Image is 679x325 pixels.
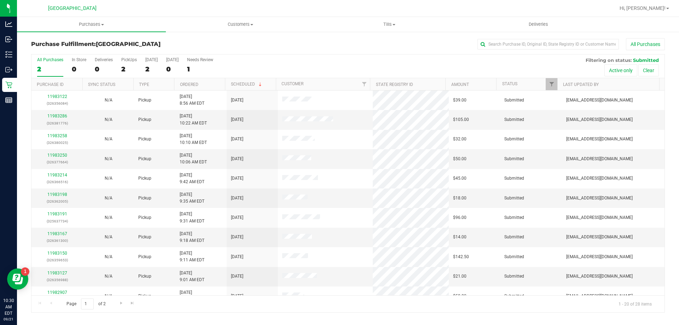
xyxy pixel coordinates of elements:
span: Pickup [138,136,151,143]
span: [EMAIL_ADDRESS][DOMAIN_NAME] [566,97,633,104]
span: $50.00 [453,156,466,162]
span: Not Applicable [105,254,112,259]
span: [DATE] 9:01 AM EDT [180,270,204,283]
input: 1 [81,298,94,309]
span: Not Applicable [105,234,112,239]
span: [DATE] [231,214,243,221]
span: Pickup [138,175,151,182]
div: 2 [121,65,137,73]
span: Submitted [504,97,524,104]
span: Submitted [504,156,524,162]
inline-svg: Analytics [5,21,12,28]
a: Go to the next page [116,298,126,308]
a: 11983191 [47,211,67,216]
div: All Purchases [37,57,63,62]
span: Pickup [138,116,151,123]
iframe: Resource center unread badge [21,267,29,276]
div: 1 [187,65,213,73]
span: [DATE] [231,254,243,260]
span: [DATE] 9:18 AM EDT [180,231,204,244]
span: [EMAIL_ADDRESS][DOMAIN_NAME] [566,273,633,280]
a: Filter [358,78,370,90]
p: 10:30 AM EDT [3,297,14,317]
span: $96.00 [453,214,466,221]
a: 11983250 [47,153,67,158]
h3: Purchase Fulfillment: [31,41,242,47]
span: Pickup [138,195,151,202]
span: $58.80 [453,293,466,300]
button: All Purchases [626,38,665,50]
a: Deliveries [464,17,613,32]
div: Needs Review [187,57,213,62]
a: Sync Status [88,82,115,87]
div: [DATE] [166,57,179,62]
span: [DATE] 9:31 AM EDT [180,211,204,224]
span: Submitted [504,195,524,202]
span: 1 - 20 of 28 items [613,298,657,309]
span: [DATE] 9:42 AM EDT [180,172,204,185]
button: N/A [105,195,112,202]
span: Not Applicable [105,196,112,201]
p: 09/21 [3,317,14,322]
p: (326366516) [36,179,79,185]
p: (326362005) [36,198,79,205]
button: N/A [105,214,112,221]
span: [DATE] [231,116,243,123]
a: Ordered [180,82,198,87]
span: $105.00 [453,116,469,123]
inline-svg: Outbound [5,66,12,73]
div: PickUps [121,57,137,62]
span: Not Applicable [105,117,112,122]
button: N/A [105,273,112,280]
span: $45.00 [453,175,466,182]
span: Pickup [138,234,151,240]
span: [EMAIL_ADDRESS][DOMAIN_NAME] [566,116,633,123]
inline-svg: Inventory [5,51,12,58]
a: Purchase ID [37,82,64,87]
a: 11983286 [47,114,67,118]
div: 0 [72,65,86,73]
a: 11983214 [47,173,67,178]
a: 11983198 [47,192,67,197]
a: 11983258 [47,133,67,138]
span: [EMAIL_ADDRESS][DOMAIN_NAME] [566,234,633,240]
input: Search Purchase ID, Original ID, State Registry ID or Customer Name... [477,39,619,50]
div: 2 [37,65,63,73]
span: [DATE] 9:11 AM EDT [180,250,204,263]
span: [DATE] 10:08 PM EDT [180,289,207,303]
span: Pickup [138,273,151,280]
span: [EMAIL_ADDRESS][DOMAIN_NAME] [566,136,633,143]
span: [DATE] 10:06 AM EDT [180,152,207,166]
span: [DATE] [231,293,243,300]
span: [DATE] [231,195,243,202]
span: Page of 2 [60,298,111,309]
a: 11983150 [47,251,67,256]
span: Not Applicable [105,294,112,298]
a: 11982907 [47,290,67,295]
span: Deliveries [519,21,558,28]
span: [EMAIL_ADDRESS][DOMAIN_NAME] [566,195,633,202]
button: N/A [105,234,112,240]
a: Status [502,81,517,86]
span: Submitted [504,175,524,182]
span: Submitted [504,234,524,240]
button: N/A [105,175,112,182]
a: Go to the last page [127,298,138,308]
span: Submitted [504,214,524,221]
span: Not Applicable [105,137,112,141]
span: Pickup [138,293,151,300]
span: Submitted [504,116,524,123]
a: 11983167 [47,231,67,236]
inline-svg: Inbound [5,36,12,43]
span: [DATE] [231,234,243,240]
a: 11983122 [47,94,67,99]
span: Not Applicable [105,98,112,103]
span: [GEOGRAPHIC_DATA] [96,41,161,47]
span: [EMAIL_ADDRESS][DOMAIN_NAME] [566,293,633,300]
p: (326361300) [36,237,79,244]
span: [DATE] 8:56 AM EDT [180,93,204,107]
span: Submitted [504,293,524,300]
span: Submitted [504,273,524,280]
a: 11983127 [47,271,67,275]
span: Pickup [138,156,151,162]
